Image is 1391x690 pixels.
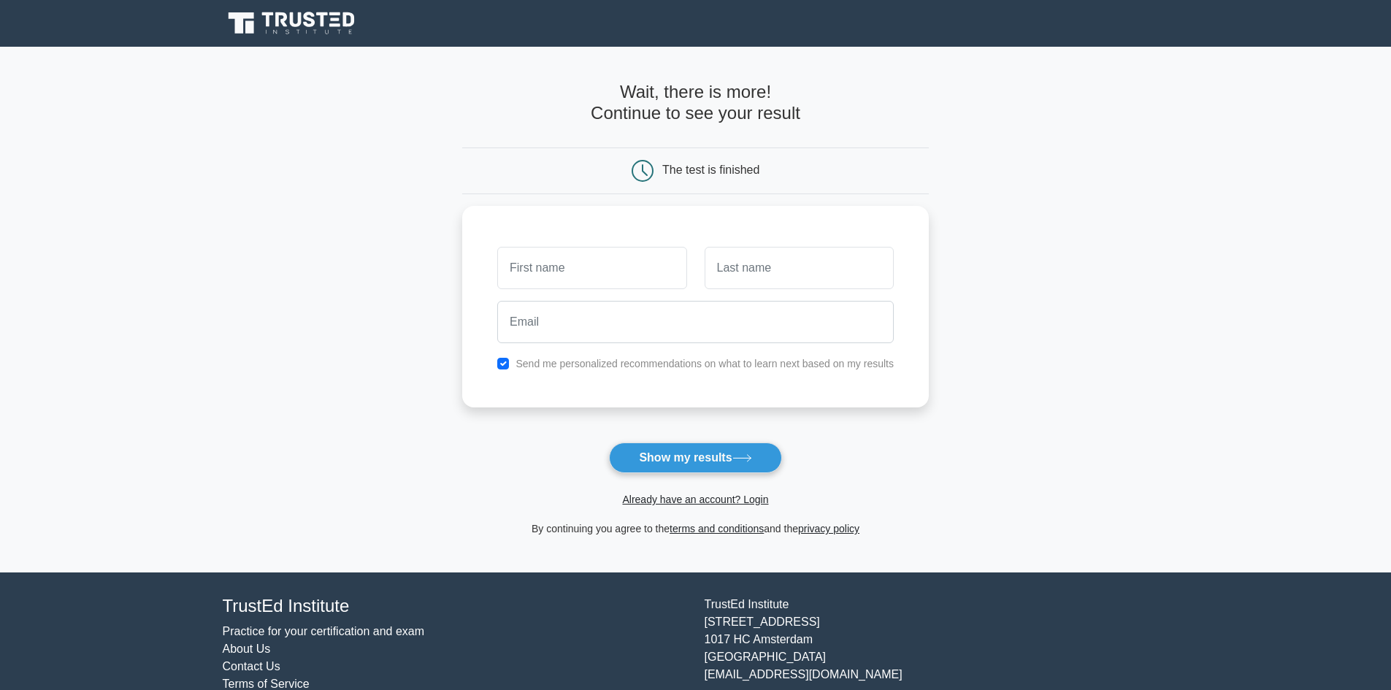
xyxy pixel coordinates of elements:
input: Last name [705,247,894,289]
div: The test is finished [662,164,759,176]
a: privacy policy [798,523,859,534]
a: Practice for your certification and exam [223,625,425,637]
a: Terms of Service [223,678,310,690]
input: Email [497,301,894,343]
label: Send me personalized recommendations on what to learn next based on my results [516,358,894,369]
div: By continuing you agree to the and the [453,520,938,537]
a: About Us [223,643,271,655]
a: Contact Us [223,660,280,672]
a: terms and conditions [670,523,764,534]
input: First name [497,247,686,289]
button: Show my results [609,442,781,473]
h4: TrustEd Institute [223,596,687,617]
a: Already have an account? Login [622,494,768,505]
h4: Wait, there is more! Continue to see your result [462,82,929,124]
